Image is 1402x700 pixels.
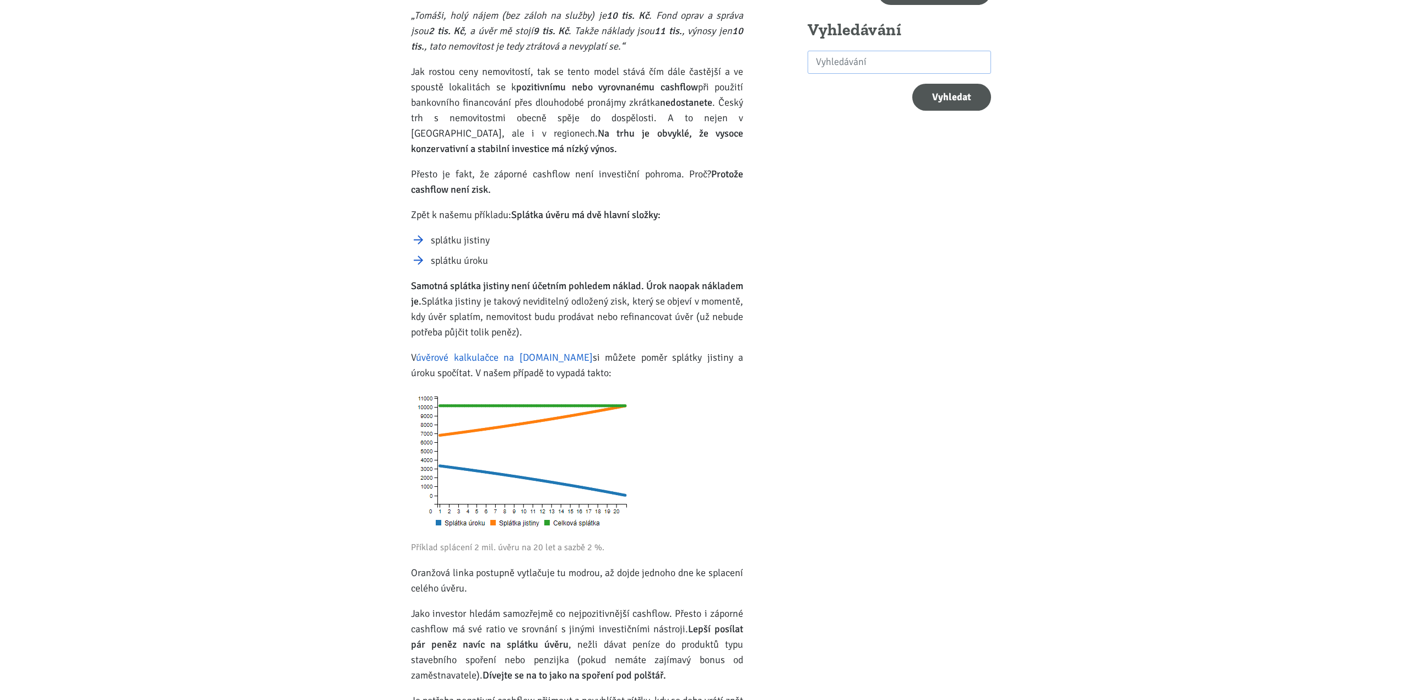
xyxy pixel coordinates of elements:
input: search [808,51,991,74]
figcaption: Příklad splácení 2 mil. úvěru na 20 let a sazbě 2 %. [411,540,743,555]
li: splátku jistiny [431,232,743,248]
p: Přesto je fakt, že záporné cashflow není investiční pohroma. Proč? [411,166,743,197]
p: Oranžová linka postupně vytlačuje tu modrou, až dojde jednoho dne ke splacení celého úvěru. [411,565,743,596]
strong: Dívejte se na to jako na spoření pod polštář. [483,669,666,681]
li: splátku úroku [431,253,743,268]
p: Jako investor hledám samozřejmě co nejpozitivnější cashflow. Přesto i záporné cashflow má své rat... [411,606,743,683]
strong: Protože cashflow není zisk. [411,168,743,196]
h2: Vyhledávání [808,20,991,41]
p: Jak rostou ceny nemovitostí, tak se tento model stává čím dále častější a ve spoustě lokalitách s... [411,64,743,156]
a: úvěrové kalkulačce na [DOMAIN_NAME] [416,351,593,363]
p: V si můžete poměr splátky jistiny a úroku spočítat. V našem případě to vypadá takto: [411,350,743,381]
strong: 11 tis. [654,25,682,37]
strong: 2 tis. Kč [429,25,464,37]
p: Splátka jistiny je takový neviditelný odložený zisk, který se objeví v momentě, kdy úvěr splatím,... [411,278,743,340]
strong: Splátka úvěru má dvě hlavní složky: [511,209,661,221]
strong: Na trhu je obvyklé, že vysoce konzervativní a stabilní investice má nízký výnos. [411,127,743,155]
strong: 9 tis. Kč [533,25,569,37]
strong: 10 tis. [411,25,743,52]
strong: Samotná splátka jistiny není účetním pohledem náklad. Úrok naopak nákladem je. [411,280,743,307]
em: „Tomáši, holý nájem (bez záloh na služby) je . Fond oprav a správa jsou , a úvěr mě stojí . Takže... [411,9,743,52]
button: Vyhledat [912,84,991,111]
strong: nedostanete [660,96,712,108]
strong: 10 tis. Kč [607,9,649,21]
p: Zpět k našemu příkladu: [411,207,743,223]
strong: pozitivnímu nebo vyrovnanému cashflow [516,81,697,93]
